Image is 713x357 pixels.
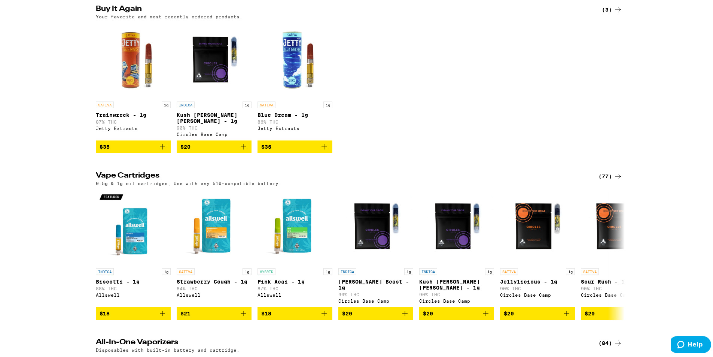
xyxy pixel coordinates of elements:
p: Biscotti - 1g [96,277,171,283]
img: Circles Base Camp - Kush Berry Bliss - 1g [419,188,494,263]
img: Allswell - Biscotti - 1g [96,188,171,263]
p: Trainwreck - 1g [96,111,171,117]
a: Open page for Kush Berry Bliss - 1g from Circles Base Camp [177,21,252,139]
img: Circles Base Camp - Kush Berry Bliss - 1g [177,21,252,96]
div: (3) [602,4,623,13]
p: 1g [243,100,252,107]
p: Jellylicious - 1g [500,277,575,283]
p: 84% THC [177,285,252,290]
a: Open page for Pink Acai - 1g from Allswell [258,188,332,306]
p: 90% THC [177,124,252,129]
p: 0.5g & 1g oil cartridges, Use with any 510-compatible battery. [96,179,281,184]
button: Add to bag [177,139,252,152]
div: Allswell [177,291,252,296]
button: Add to bag [96,139,171,152]
div: Circles Base Camp [177,130,252,135]
button: Add to bag [177,306,252,318]
h2: All-In-One Vaporizers [96,337,586,346]
div: Allswell [258,291,332,296]
img: Jetty Extracts - Blue Dream - 1g [258,21,332,96]
div: Circles Base Camp [338,297,413,302]
img: Allswell - Strawberry Cough - 1g [177,188,252,263]
h2: Buy It Again [96,4,586,13]
p: Kush [PERSON_NAME] [PERSON_NAME] - 1g [419,277,494,289]
p: HYBRID [258,267,275,273]
p: 90% THC [500,285,575,290]
p: 1g [162,100,171,107]
div: Jetty Extracts [96,124,171,129]
p: 86% THC [258,118,332,123]
p: 1g [566,267,575,273]
button: Add to bag [258,306,332,318]
p: Disposables with built-in battery and cartridge. [96,346,240,351]
p: INDICA [419,267,437,273]
button: Add to bag [258,139,332,152]
span: $21 [180,309,191,315]
span: $20 [180,142,191,148]
span: $20 [423,309,433,315]
p: SATIVA [581,267,599,273]
p: 1g [323,100,332,107]
img: Circles Base Camp - Berry Beast - 1g [338,188,413,263]
div: Circles Base Camp [500,291,575,296]
a: Open page for Berry Beast - 1g from Circles Base Camp [338,188,413,306]
p: 1g [485,267,494,273]
span: $18 [100,309,110,315]
button: Add to bag [581,306,656,318]
p: SATIVA [96,100,114,107]
p: 1g [404,267,413,273]
p: Kush [PERSON_NAME] [PERSON_NAME] - 1g [177,111,252,122]
a: Open page for Sour Rush - 1g from Circles Base Camp [581,188,656,306]
p: 87% THC [96,118,171,123]
p: INDICA [338,267,356,273]
p: Strawberry Cough - 1g [177,277,252,283]
span: $35 [100,142,110,148]
a: (77) [598,170,623,179]
span: $20 [585,309,595,315]
p: 90% THC [581,285,656,290]
iframe: Opens a widget where you can find more information [671,335,711,353]
p: 1g [162,267,171,273]
p: 87% THC [258,285,332,290]
a: Open page for Strawberry Cough - 1g from Allswell [177,188,252,306]
div: Circles Base Camp [419,297,494,302]
p: Pink Acai - 1g [258,277,332,283]
div: Allswell [96,291,171,296]
h2: Vape Cartridges [96,170,586,179]
button: Add to bag [338,306,413,318]
p: 1g [243,267,252,273]
a: Open page for Kush Berry Bliss - 1g from Circles Base Camp [419,188,494,306]
span: $20 [342,309,352,315]
p: Your favorite and most recently ordered products. [96,13,243,18]
a: Open page for Biscotti - 1g from Allswell [96,188,171,306]
span: $18 [261,309,271,315]
span: $20 [504,309,514,315]
p: INDICA [96,267,114,273]
p: 90% THC [338,291,413,296]
img: Circles Base Camp - Sour Rush - 1g [581,188,656,263]
span: $35 [261,142,271,148]
div: Jetty Extracts [258,124,332,129]
p: SATIVA [177,267,195,273]
a: Open page for Blue Dream - 1g from Jetty Extracts [258,21,332,139]
img: Circles Base Camp - Jellylicious - 1g [500,188,575,263]
p: INDICA [177,100,195,107]
button: Add to bag [500,306,575,318]
p: 1g [323,267,332,273]
a: Open page for Trainwreck - 1g from Jetty Extracts [96,21,171,139]
p: Sour Rush - 1g [581,277,656,283]
button: Add to bag [96,306,171,318]
div: Circles Base Camp [581,291,656,296]
p: [PERSON_NAME] Beast - 1g [338,277,413,289]
a: (84) [598,337,623,346]
p: SATIVA [500,267,518,273]
p: 90% THC [419,291,494,296]
img: Jetty Extracts - Trainwreck - 1g [96,21,171,96]
p: Blue Dream - 1g [258,111,332,117]
p: 88% THC [96,285,171,290]
img: Allswell - Pink Acai - 1g [258,188,332,263]
button: Add to bag [419,306,494,318]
